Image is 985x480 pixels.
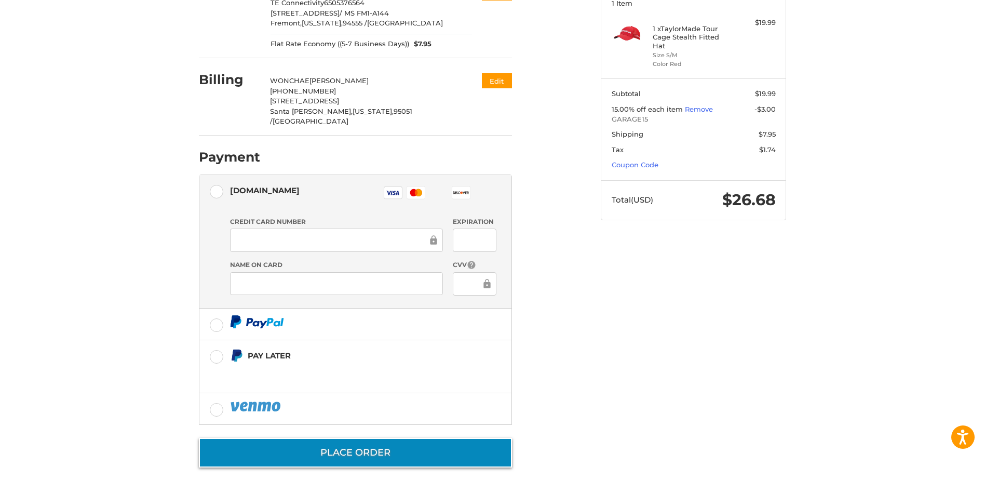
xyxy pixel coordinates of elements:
span: [GEOGRAPHIC_DATA] [367,19,443,27]
span: Tax [612,145,624,154]
div: [DOMAIN_NAME] [230,182,300,199]
span: [GEOGRAPHIC_DATA] [273,117,348,125]
a: Remove [685,105,713,113]
span: [US_STATE], [353,107,394,115]
div: Pay Later [248,347,447,364]
span: [US_STATE], [302,19,343,27]
iframe: PayPal Message 2 [230,364,447,380]
span: 15.00% off each item [612,105,685,113]
label: CVV [453,260,496,270]
img: PayPal icon [230,400,283,413]
span: $7.95 [409,39,432,49]
label: Credit Card Number [230,217,443,226]
span: Total (USD) [612,195,653,205]
label: Name on Card [230,260,443,270]
span: $1.74 [759,145,776,154]
label: Expiration [453,217,496,226]
span: Subtotal [612,89,641,98]
img: PayPal icon [230,315,284,328]
span: GARAGE15 [612,114,776,125]
span: 94555 / [343,19,367,27]
h4: 1 x TaylorMade Tour Cage Stealth Fitted Hat [653,24,732,50]
span: -$3.00 [754,105,776,113]
a: Coupon Code [612,161,658,169]
h2: Payment [199,149,260,165]
span: Fremont, [271,19,302,27]
span: WONCHAE [270,76,309,85]
span: [PHONE_NUMBER] [270,87,336,95]
span: Santa [PERSON_NAME], [270,107,353,115]
span: $7.95 [759,130,776,138]
button: Place Order [199,438,512,468]
span: $26.68 [722,190,776,209]
span: $19.99 [755,89,776,98]
li: Size S/M [653,51,732,60]
img: Pay Later icon [230,349,243,362]
h2: Billing [199,72,260,88]
span: Flat Rate Economy ((5-7 Business Days)) [271,39,409,49]
span: [PERSON_NAME] [309,76,369,85]
span: [STREET_ADDRESS] [270,97,339,105]
button: Edit [482,73,512,88]
span: / MS FM1-A144 [340,9,389,17]
span: [STREET_ADDRESS] [271,9,340,17]
div: $19.99 [735,18,776,28]
span: Shipping [612,130,643,138]
li: Color Red [653,60,732,69]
